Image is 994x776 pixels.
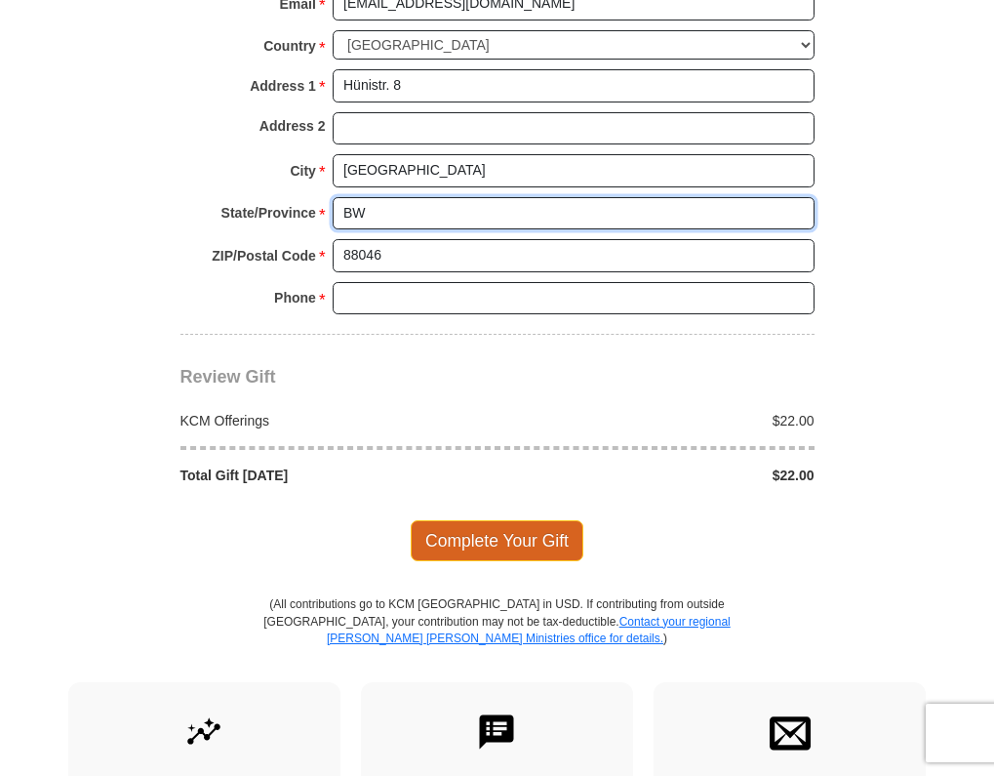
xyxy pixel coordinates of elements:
[259,112,326,140] strong: Address 2
[497,466,825,485] div: $22.00
[263,32,316,60] strong: Country
[411,520,583,561] span: Complete Your Gift
[170,411,497,430] div: KCM Offerings
[274,284,316,311] strong: Phone
[250,72,316,100] strong: Address 1
[770,712,811,753] img: envelope.svg
[221,199,316,226] strong: State/Province
[263,596,732,681] p: (All contributions go to KCM [GEOGRAPHIC_DATA] in USD. If contributing from outside [GEOGRAPHIC_D...
[327,615,731,645] a: Contact your regional [PERSON_NAME] [PERSON_NAME] Ministries office for details.
[212,242,316,269] strong: ZIP/Postal Code
[170,466,497,485] div: Total Gift [DATE]
[183,712,224,753] img: give-by-stock.svg
[497,411,825,430] div: $22.00
[180,367,276,387] span: Review Gift
[290,157,315,184] strong: City
[476,712,517,753] img: text-to-give.svg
